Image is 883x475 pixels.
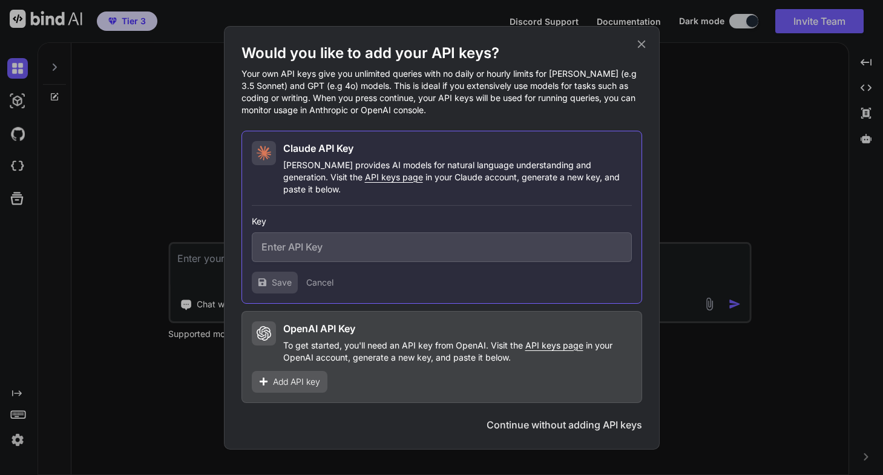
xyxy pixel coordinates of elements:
p: Your own API keys give you unlimited queries with no daily or hourly limits for [PERSON_NAME] (e.... [241,68,642,116]
p: [PERSON_NAME] provides AI models for natural language understanding and generation. Visit the in ... [283,159,632,195]
span: API keys page [525,340,583,350]
p: To get started, you'll need an API key from OpenAI. Visit the in your OpenAI account, generate a ... [283,339,632,364]
button: Cancel [306,277,333,289]
h2: Claude API Key [283,141,353,156]
h1: Would you like to add your API keys? [241,44,642,63]
input: Enter API Key [252,232,632,262]
h2: OpenAI API Key [283,321,355,336]
button: Continue without adding API keys [487,418,642,432]
h3: Key [252,215,632,228]
span: Add API key [273,376,320,388]
span: Save [272,277,292,289]
span: API keys page [365,172,423,182]
button: Save [252,272,298,293]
